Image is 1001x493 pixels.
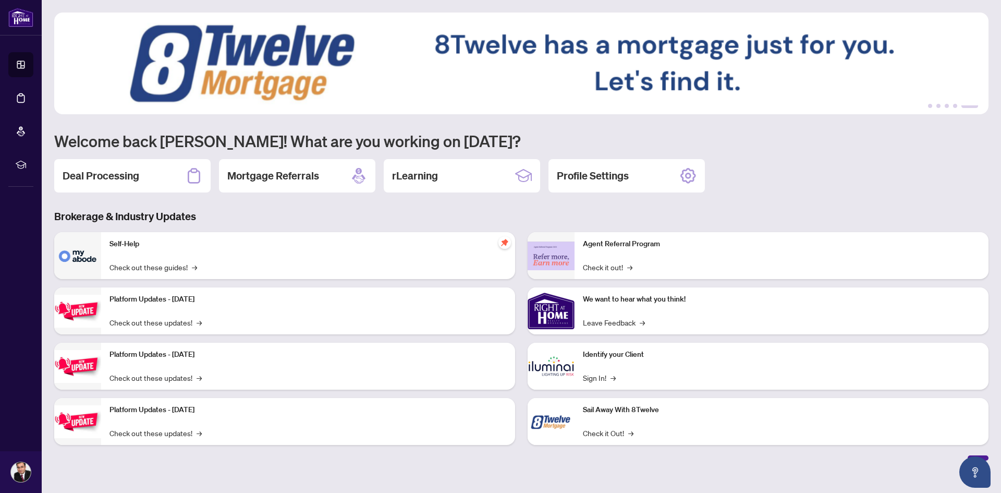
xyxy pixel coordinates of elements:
p: Platform Updates - [DATE] [109,404,507,416]
span: → [197,372,202,383]
img: We want to hear what you think! [528,287,575,334]
img: Platform Updates - June 23, 2025 [54,405,101,438]
a: Check out these updates!→ [109,427,202,439]
span: → [197,317,202,328]
span: → [611,372,616,383]
span: → [627,261,632,273]
button: Open asap [959,456,991,488]
button: 5 [961,104,978,108]
span: → [197,427,202,439]
h3: Brokerage & Industry Updates [54,209,988,224]
p: Self-Help [109,238,507,250]
a: Leave Feedback→ [583,317,645,328]
p: Platform Updates - [DATE] [109,349,507,360]
p: Identify your Client [583,349,980,360]
img: Identify your Client [528,343,575,390]
img: Platform Updates - July 8, 2025 [54,350,101,383]
img: Self-Help [54,232,101,279]
a: Check out these updates!→ [109,372,202,383]
a: Check out these guides!→ [109,261,197,273]
img: logo [8,8,33,27]
a: Check it out!→ [583,261,632,273]
p: Agent Referral Program [583,238,980,250]
a: Sign In!→ [583,372,616,383]
img: Sail Away With 8Twelve [528,398,575,445]
h2: rLearning [392,169,438,183]
span: → [628,427,633,439]
button: 1 [928,104,932,108]
button: 4 [953,104,957,108]
p: Sail Away With 8Twelve [583,404,980,416]
h2: Mortgage Referrals [227,169,319,183]
img: Profile Icon [11,462,31,482]
span: → [192,261,197,273]
p: We want to hear what you think! [583,294,980,305]
img: Slide 4 [54,13,988,114]
span: → [640,317,645,328]
h1: Welcome back [PERSON_NAME]! What are you working on [DATE]? [54,131,988,151]
span: pushpin [498,236,511,249]
a: Check it Out!→ [583,427,633,439]
button: 3 [945,104,949,108]
button: 2 [936,104,941,108]
img: Agent Referral Program [528,242,575,270]
h2: Profile Settings [557,169,629,183]
img: Platform Updates - July 21, 2025 [54,295,101,328]
p: Platform Updates - [DATE] [109,294,507,305]
a: Check out these updates!→ [109,317,202,328]
h2: Deal Processing [63,169,139,183]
